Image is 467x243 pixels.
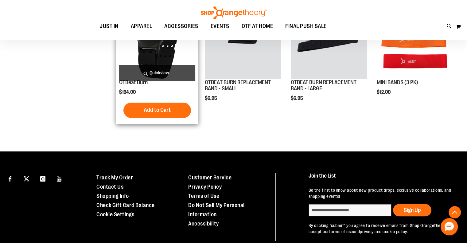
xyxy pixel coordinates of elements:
a: Do Not Sell My Personal Information [188,202,245,218]
a: Customer Service [188,174,232,181]
span: Sign Up [404,207,421,213]
img: Main view of OTBeat Burn 6.0-C [119,2,196,79]
span: $12.00 [377,89,391,95]
button: Back To Top [449,206,461,218]
a: ACCESSORIES [158,19,204,33]
span: Add to Cart [144,107,171,113]
a: FINAL PUSH SALE [279,19,333,33]
p: By clicking "submit" you agree to receive emails from Shop Orangetheory and accept our and [309,222,455,235]
a: EVENTS [204,19,235,33]
span: $124.00 [119,89,137,95]
a: Visit our X page [21,173,32,184]
a: MINI BANDS (3 PK) [377,79,418,85]
input: enter email [309,204,391,216]
a: MINI BANDS (3 PK) [377,2,453,80]
span: JUST IN [100,19,119,33]
a: OTF AT HOME [235,19,279,33]
img: MINI BANDS (3 PK) [377,2,453,79]
span: ACCESSORIES [164,19,198,33]
p: Be the first to know about new product drops, exclusive collaborations, and shopping events! [309,187,455,199]
button: Add to Cart [123,103,191,118]
a: Main view of OTBeat Burn 6.0-C [119,2,196,80]
span: APPAREL [131,19,152,33]
img: Shop Orangetheory [200,6,267,19]
a: OTBEAT BURN REPLACEMENT BAND - LARGE [291,79,356,92]
a: Terms of Use [188,193,219,199]
a: JUST IN [94,19,125,33]
a: Shopping Info [96,193,129,199]
a: OTBEAT BURN REPLACEMENT BAND - SMALL [205,79,270,92]
span: OTF AT HOME [242,19,273,33]
a: OTBEAT BURN REPLACEMENT BAND - LARGE [291,2,367,80]
img: OTBEAT BURN REPLACEMENT BAND - LARGE [291,2,367,79]
a: Privacy Policy [188,184,222,190]
a: APPAREL [125,19,158,33]
a: Quickview [119,65,196,81]
a: privacy and cookie policy. [360,229,408,234]
a: Cookie Settings [96,211,134,218]
a: OTBeat Burn [119,79,148,85]
span: $6.95 [291,96,304,101]
a: Check Gift Card Balance [96,202,155,208]
a: terms of use [329,229,353,234]
button: Sign Up [393,204,431,216]
button: Hello, have a question? Let’s chat. [441,218,458,235]
a: Visit our Youtube page [54,173,65,184]
img: Twitter [24,176,29,182]
a: Visit our Instagram page [37,173,48,184]
span: $6.95 [205,96,218,101]
span: FINAL PUSH SALE [285,19,327,33]
span: EVENTS [211,19,229,33]
a: Track My Order [96,174,133,181]
a: Visit our Facebook page [5,173,15,184]
a: Contact Us [96,184,123,190]
a: OTBEAT BURN REPLACEMENT BAND - SMALL [205,2,281,80]
a: Accessibility [188,221,219,227]
img: OTBEAT BURN REPLACEMENT BAND - SMALL [205,2,281,79]
h4: Join the List [309,173,455,184]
